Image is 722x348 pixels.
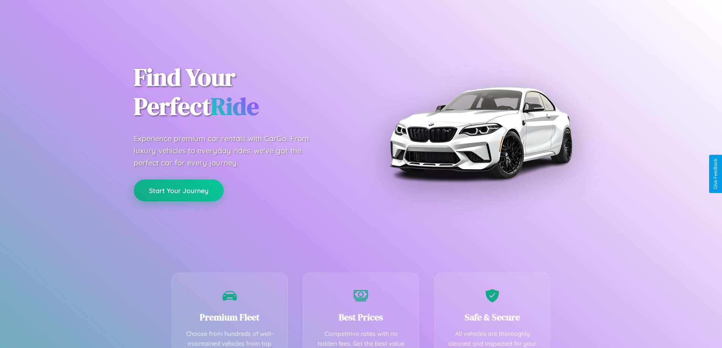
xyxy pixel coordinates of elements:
span: Ride [211,90,259,123]
button: Start Your Journey [134,179,224,201]
h3: Premium Fleet [183,311,276,323]
h1: Find Your Perfect [134,63,350,121]
p: Experience premium car rentals with CarGo. From luxury vehicles to everyday rides, we've got the ... [134,133,323,169]
img: Premium BMW car rental vehicle [386,38,575,227]
div: Give Feedback [713,159,718,189]
h3: Best Prices [315,311,407,323]
h3: Safe & Secure [446,311,539,323]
